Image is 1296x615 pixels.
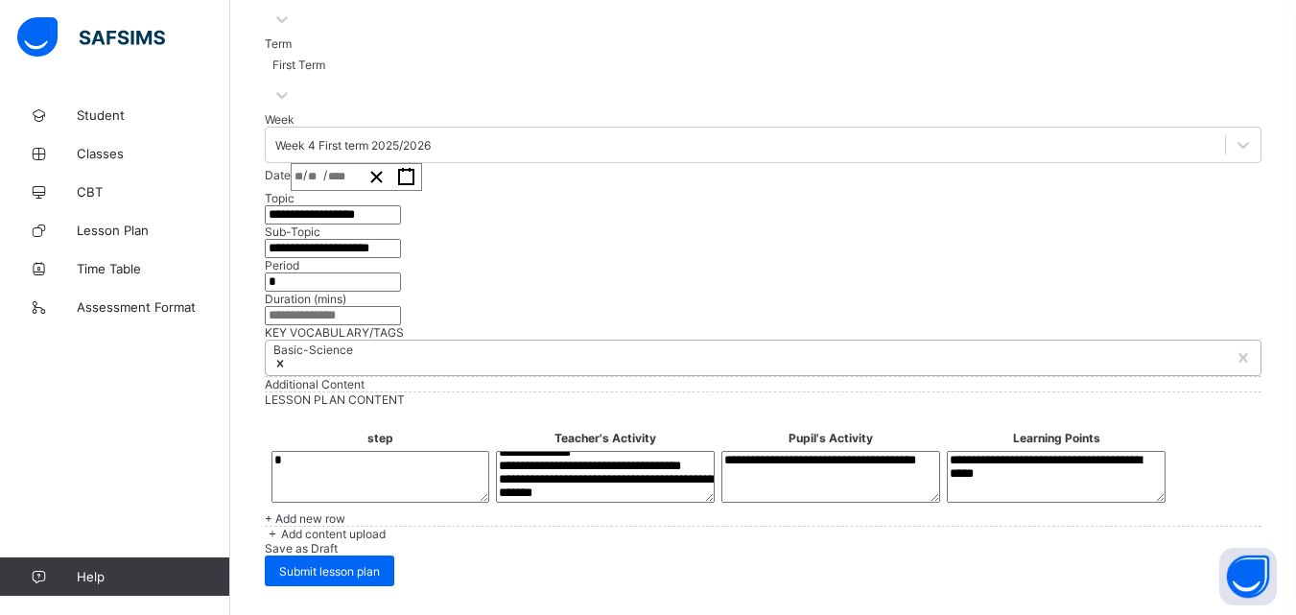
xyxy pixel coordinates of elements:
[17,17,165,58] img: safsims
[265,511,345,526] span: + Add new row
[279,564,380,579] span: Submit lesson plan
[265,377,365,391] span: Additional Content
[77,184,230,200] span: CBT
[269,430,492,446] th: step
[265,112,295,127] span: Week
[265,191,295,205] label: Topic
[265,168,291,182] span: Date
[719,430,943,446] th: Pupil's Activity
[494,430,718,446] th: Teacher's Activity
[323,167,327,183] span: /
[265,325,404,340] span: KEY VOCABULARY/TAGS
[272,58,325,72] div: First Term
[77,299,230,315] span: Assessment Format
[77,107,230,123] span: Student
[275,138,431,153] div: Week 4 First term 2025/2026
[303,167,307,183] span: /
[281,527,386,541] span: Add content upload
[265,36,292,51] span: Term
[77,223,230,238] span: Lesson Plan
[265,225,320,239] label: Sub-Topic
[77,146,230,161] span: Classes
[265,292,346,306] label: Duration (mins)
[273,343,353,357] div: Basic-Science
[1219,548,1277,605] button: Open asap
[265,258,299,272] label: Period
[77,261,230,276] span: Time Table
[265,541,338,556] span: Save as Draft
[945,430,1168,446] th: Learning Points
[265,392,405,407] span: LESSON PLAN CONTENT
[77,569,229,584] span: Help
